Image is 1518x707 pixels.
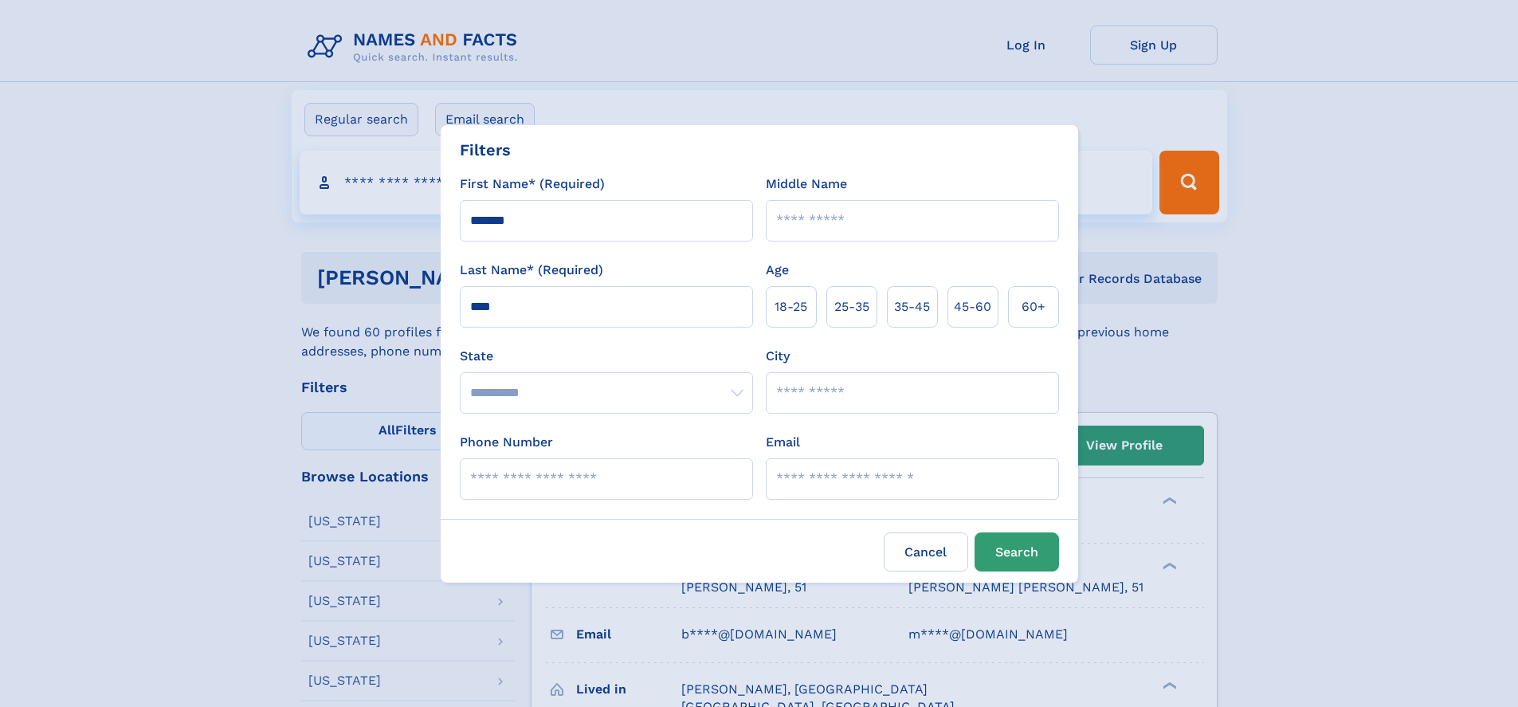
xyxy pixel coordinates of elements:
[954,297,991,316] span: 45‑60
[460,347,753,366] label: State
[975,532,1059,571] button: Search
[460,138,511,162] div: Filters
[775,297,807,316] span: 18‑25
[460,261,603,280] label: Last Name* (Required)
[766,261,789,280] label: Age
[460,175,605,194] label: First Name* (Required)
[766,347,790,366] label: City
[894,297,930,316] span: 35‑45
[834,297,869,316] span: 25‑35
[766,433,800,452] label: Email
[766,175,847,194] label: Middle Name
[1022,297,1045,316] span: 60+
[884,532,968,571] label: Cancel
[460,433,553,452] label: Phone Number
